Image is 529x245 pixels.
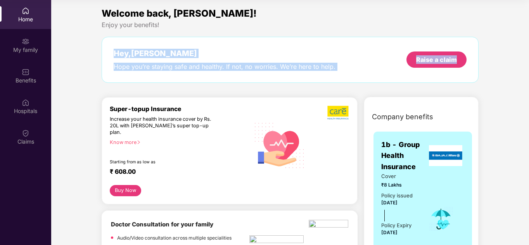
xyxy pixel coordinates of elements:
[381,230,398,235] span: [DATE]
[22,129,29,137] img: svg+xml;base64,PHN2ZyBpZD0iQ2xhaW0iIHhtbG5zPSJodHRwOi8vd3d3LnczLm9yZy8yMDAwL3N2ZyIgd2lkdGg9IjIwIi...
[429,145,462,166] img: insurerLogo
[110,159,217,165] div: Starting from as low as
[22,7,29,15] img: svg+xml;base64,PHN2ZyBpZD0iSG9tZSIgeG1sbnM9Imh0dHA6Ly93d3cudzMub3JnLzIwMDAvc3ZnIiB3aWR0aD0iMjAiIG...
[111,221,213,228] b: Doctor Consultation for your family
[372,111,433,122] span: Company benefits
[309,220,348,230] img: physica%20-%20Edited.png
[110,105,250,113] div: Super-topup Insurance
[102,21,479,29] div: Enjoy your benefits!
[114,63,335,71] div: Hope you’re staying safe and healthy. If not, no worries. We’re here to help.
[114,49,335,58] div: Hey, [PERSON_NAME]
[22,99,29,106] img: svg+xml;base64,PHN2ZyBpZD0iSG9zcGl0YWxzIiB4bWxucz0iaHR0cDovL3d3dy53My5vcmcvMjAwMC9zdmciIHdpZHRoPS...
[416,55,457,64] div: Raise a claim
[110,185,141,196] button: Buy Now
[381,200,398,206] span: [DATE]
[22,38,29,45] img: svg+xml;base64,PHN2ZyB3aWR0aD0iMjAiIGhlaWdodD0iMjAiIHZpZXdCb3g9IjAgMCAyMCAyMCIgZmlsbD0ibm9uZSIgeG...
[381,139,427,172] span: 1b - Group Health Insurance
[117,234,232,242] p: Audio/Video consultation across multiple specialities
[381,172,418,180] span: Cover
[110,168,242,177] div: ₹ 608.00
[102,8,257,19] span: Welcome back, [PERSON_NAME]!
[110,116,216,136] div: Increase your health insurance cover by Rs. 20L with [PERSON_NAME]’s super top-up plan.
[22,68,29,76] img: svg+xml;base64,PHN2ZyBpZD0iQmVuZWZpdHMiIHhtbG5zPSJodHRwOi8vd3d3LnczLm9yZy8yMDAwL3N2ZyIgd2lkdGg9Ij...
[381,192,413,200] div: Policy issued
[137,140,141,144] span: right
[250,115,310,175] img: svg+xml;base64,PHN2ZyB4bWxucz0iaHR0cDovL3d3dy53My5vcmcvMjAwMC9zdmciIHhtbG5zOnhsaW5rPSJodHRwOi8vd3...
[327,105,349,120] img: b5dec4f62d2307b9de63beb79f102df3.png
[429,206,454,232] img: icon
[110,139,245,145] div: Know more
[381,221,411,230] div: Policy Expiry
[381,181,418,188] span: ₹8 Lakhs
